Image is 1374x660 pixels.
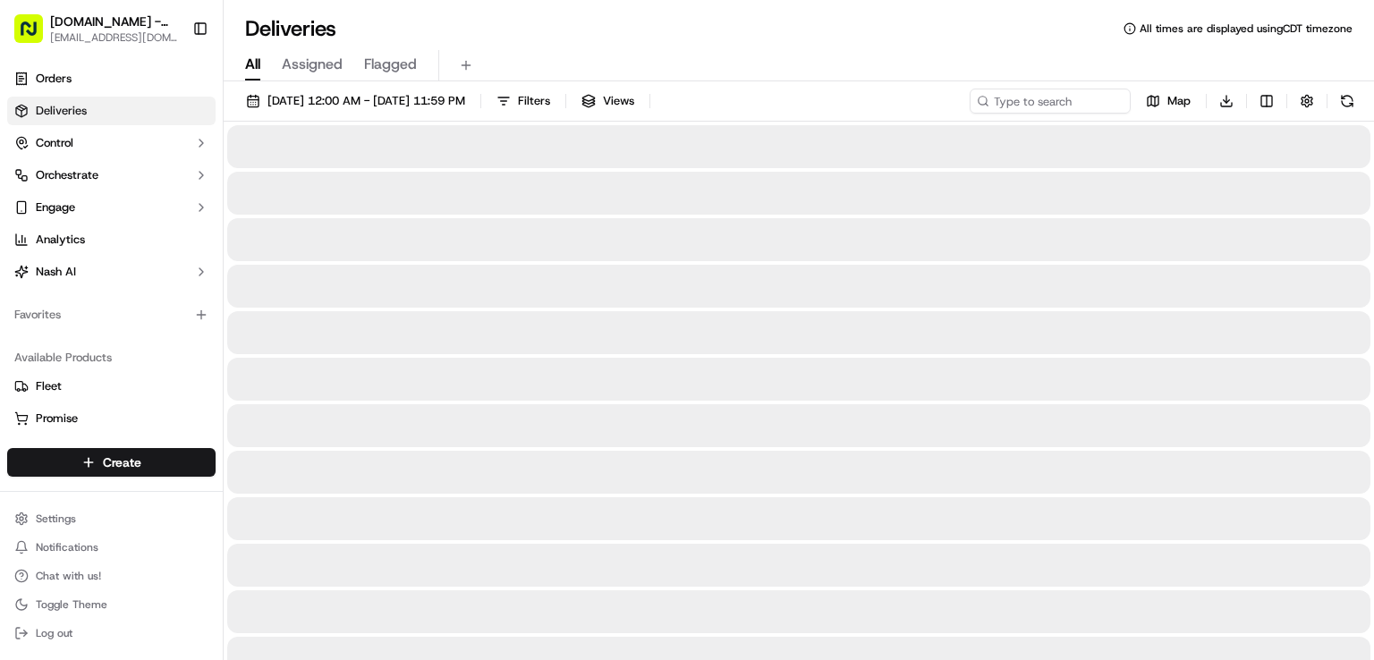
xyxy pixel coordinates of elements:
span: [DATE] 12:00 AM - [DATE] 11:59 PM [267,93,465,109]
a: Analytics [7,225,216,254]
button: Chat with us! [7,563,216,588]
a: Orders [7,64,216,93]
span: Toggle Theme [36,597,107,612]
span: Flagged [364,54,417,75]
span: Orders [36,71,72,87]
h1: Deliveries [245,14,336,43]
span: Map [1167,93,1191,109]
div: Available Products [7,343,216,372]
div: Favorites [7,300,216,329]
button: Notifications [7,535,216,560]
button: Promise [7,404,216,433]
span: Log out [36,626,72,640]
button: Nash AI [7,258,216,286]
button: Orchestrate [7,161,216,190]
span: Deliveries [36,103,87,119]
span: Filters [518,93,550,109]
span: Assigned [282,54,343,75]
span: Chat with us! [36,569,101,583]
button: [DATE] 12:00 AM - [DATE] 11:59 PM [238,89,473,114]
button: Map [1138,89,1199,114]
button: Settings [7,506,216,531]
button: Log out [7,621,216,646]
button: Refresh [1335,89,1360,114]
span: Nash AI [36,264,76,280]
span: Create [103,453,141,471]
span: Analytics [36,232,85,248]
button: Views [573,89,642,114]
button: Create [7,448,216,477]
span: Settings [36,512,76,526]
button: [EMAIL_ADDRESS][DOMAIN_NAME] [50,30,178,45]
button: [DOMAIN_NAME] - [GEOGRAPHIC_DATA] [50,13,178,30]
span: Notifications [36,540,98,554]
span: Fleet [36,378,62,394]
span: Views [603,93,634,109]
span: Promise [36,410,78,427]
button: Control [7,129,216,157]
span: Control [36,135,73,151]
button: Engage [7,193,216,222]
span: All [245,54,260,75]
a: Promise [14,410,208,427]
a: Fleet [14,378,208,394]
span: Engage [36,199,75,216]
span: Orchestrate [36,167,98,183]
button: [DOMAIN_NAME] - [GEOGRAPHIC_DATA][EMAIL_ADDRESS][DOMAIN_NAME] [7,7,185,50]
a: Deliveries [7,97,216,125]
button: Filters [488,89,558,114]
button: Fleet [7,372,216,401]
span: All times are displayed using CDT timezone [1140,21,1353,36]
button: Toggle Theme [7,592,216,617]
input: Type to search [970,89,1131,114]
